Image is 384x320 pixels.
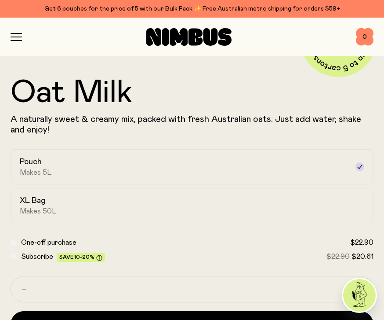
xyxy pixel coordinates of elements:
span: $22.90 [350,239,373,246]
h2: Pouch [20,157,42,167]
img: agent [343,279,376,312]
span: $20.61 [351,253,373,260]
span: One-off purchase [21,239,76,246]
h2: XL Bag [20,195,46,206]
button: 0 [356,28,373,46]
div: Get 6 pouches for the price of 5 with our Bulk Pack ✨ Free Australian metro shipping for orders $59+ [11,4,373,14]
span: Makes 50L [20,207,57,216]
span: Subscribe [21,253,53,260]
h1: Oat Milk [11,77,373,109]
span: $22.90 [326,253,350,260]
p: A naturally sweet & creamy mix, packed with fresh Australian oats. Just add water, shake and enjoy! [11,114,373,135]
span: Save [59,254,102,261]
span: Makes 5L [20,168,52,177]
span: 10-20% [74,254,94,260]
